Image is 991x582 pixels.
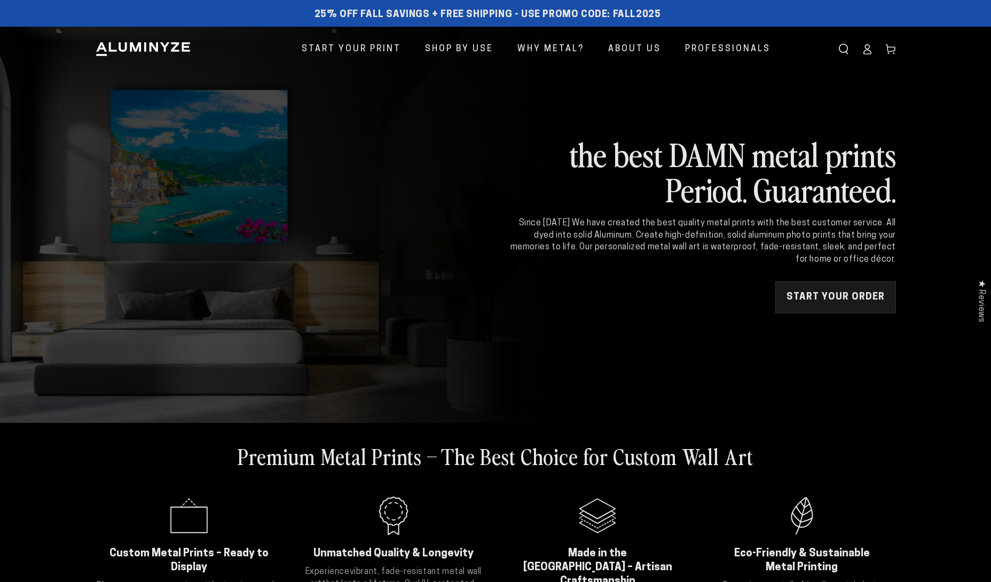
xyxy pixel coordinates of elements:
h2: Unmatched Quality & Longevity [313,547,475,561]
h2: Eco-Friendly & Sustainable Metal Printing [721,547,883,575]
a: Professionals [677,35,778,64]
div: Click to open Judge.me floating reviews tab [971,271,991,331]
span: About Us [608,42,661,57]
img: Aluminyze [95,41,191,57]
a: Why Metal? [509,35,592,64]
span: 25% off FALL Savings + Free Shipping - Use Promo Code: FALL2025 [314,9,661,21]
h2: the best DAMN metal prints Period. Guaranteed. [508,136,896,207]
a: Shop By Use [417,35,501,64]
a: About Us [600,35,669,64]
h2: Premium Metal Prints – The Best Choice for Custom Wall Art [238,442,753,470]
span: Why Metal? [517,42,584,57]
div: Since [DATE] We have created the best quality metal prints with the best customer service. All dy... [508,217,896,265]
a: START YOUR Order [775,281,896,313]
span: Shop By Use [425,42,493,57]
span: Professionals [685,42,770,57]
span: Start Your Print [302,42,401,57]
h2: Custom Metal Prints – Ready to Display [108,547,270,575]
a: Start Your Print [294,35,409,64]
summary: Search our site [832,37,855,61]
